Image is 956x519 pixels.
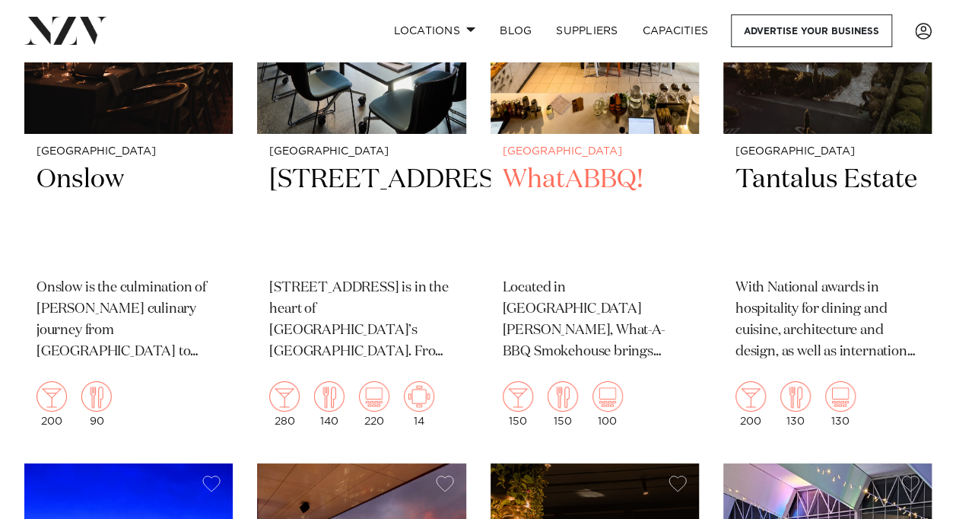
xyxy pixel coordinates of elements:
img: meeting.png [404,381,434,412]
small: [GEOGRAPHIC_DATA] [269,146,453,158]
img: dining.png [780,381,811,412]
small: [GEOGRAPHIC_DATA] [37,146,221,158]
small: [GEOGRAPHIC_DATA] [735,146,919,158]
img: dining.png [314,381,345,412]
img: theatre.png [359,381,389,412]
img: theatre.png [592,381,623,412]
img: cocktail.png [269,381,300,412]
small: [GEOGRAPHIC_DATA] [503,146,687,158]
img: cocktail.png [735,381,766,412]
h2: Tantalus Estate [735,163,919,266]
img: cocktail.png [37,381,67,412]
p: [STREET_ADDRESS] is in the heart of [GEOGRAPHIC_DATA]’s [GEOGRAPHIC_DATA]. From small meeting roo... [269,278,453,363]
p: Located in [GEOGRAPHIC_DATA][PERSON_NAME], What-A-BBQ Smokehouse brings authentic American BBQ to... [503,278,687,363]
div: 280 [269,381,300,427]
a: Capacities [630,14,721,47]
h2: Onslow [37,163,221,266]
div: 140 [314,381,345,427]
p: With National awards in hospitality for dining and cuisine, architecture and design, as well as i... [735,278,919,363]
a: Locations [381,14,488,47]
img: nzv-logo.png [24,17,107,44]
div: 200 [735,381,766,427]
a: BLOG [488,14,544,47]
img: cocktail.png [503,381,533,412]
div: 130 [825,381,856,427]
p: Onslow is the culmination of [PERSON_NAME] culinary journey from [GEOGRAPHIC_DATA] to [US_STATE] ... [37,278,221,363]
h2: WhatABBQ! [503,163,687,266]
div: 130 [780,381,811,427]
h2: [STREET_ADDRESS] [269,163,453,266]
div: 220 [359,381,389,427]
div: 100 [592,381,623,427]
div: 14 [404,381,434,427]
img: dining.png [548,381,578,412]
img: theatre.png [825,381,856,412]
div: 90 [81,381,112,427]
div: 150 [503,381,533,427]
a: Advertise your business [731,14,892,47]
img: dining.png [81,381,112,412]
a: SUPPLIERS [544,14,630,47]
div: 200 [37,381,67,427]
div: 150 [548,381,578,427]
